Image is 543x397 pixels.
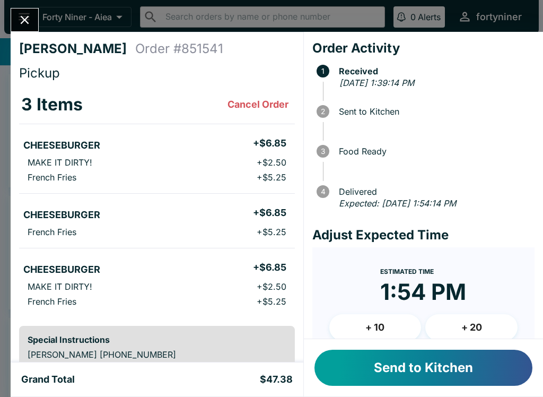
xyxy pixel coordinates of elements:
span: Received [334,66,535,76]
text: 3 [321,147,325,156]
span: Estimated Time [380,267,434,275]
p: MAKE IT DIRTY! [28,157,92,168]
p: MAKE IT DIRTY! [28,281,92,292]
p: + $2.50 [257,157,286,168]
button: Close [11,8,38,31]
h5: $47.38 [260,373,293,386]
h5: + $6.85 [253,206,286,219]
h5: CHEESEBURGER [23,209,100,221]
h4: [PERSON_NAME] [19,41,135,57]
h5: CHEESEBURGER [23,139,100,152]
button: Cancel Order [223,94,293,115]
p: French Fries [28,227,76,237]
p: [PERSON_NAME] [PHONE_NUMBER] [28,349,286,360]
span: Delivered [334,187,535,196]
button: + 20 [425,314,518,341]
span: Sent to Kitchen [334,107,535,116]
em: [DATE] 1:39:14 PM [339,77,414,88]
h5: + $6.85 [253,137,286,150]
h5: CHEESEBURGER [23,263,100,276]
button: + 10 [329,314,422,341]
h3: 3 Items [21,94,83,115]
span: Pickup [19,65,60,81]
em: Expected: [DATE] 1:54:14 PM [339,198,456,209]
text: 4 [320,187,325,196]
text: 2 [321,107,325,116]
p: French Fries [28,172,76,183]
span: Food Ready [334,146,535,156]
h6: Special Instructions [28,334,286,345]
text: 1 [321,67,325,75]
p: + $5.25 [257,227,286,237]
h4: Order # 851541 [135,41,223,57]
h5: Grand Total [21,373,75,386]
table: orders table [19,85,295,317]
h4: Order Activity [312,40,535,56]
h4: Adjust Expected Time [312,227,535,243]
p: + $5.25 [257,296,286,307]
h5: + $6.85 [253,261,286,274]
button: Send to Kitchen [314,350,532,386]
p: + $2.50 [257,281,286,292]
p: + $5.25 [257,172,286,183]
time: 1:54 PM [380,278,466,306]
p: French Fries [28,296,76,307]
